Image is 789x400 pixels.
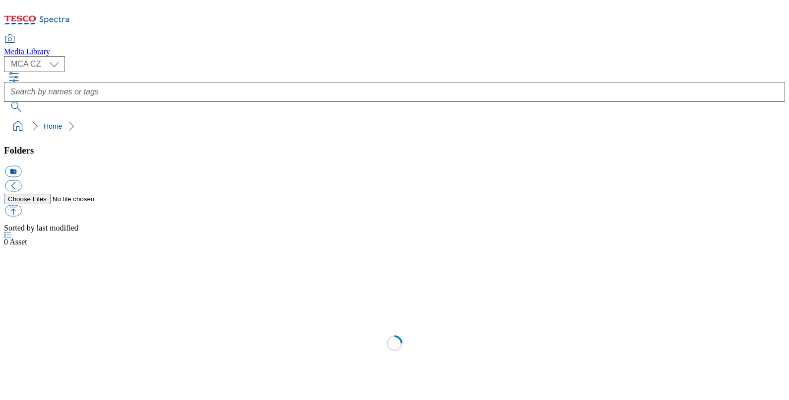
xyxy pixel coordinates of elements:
[4,82,785,102] input: Search by names or tags
[4,224,78,232] span: Sorted by last modified
[4,145,785,156] h3: Folders
[4,238,9,246] span: 0
[44,122,62,130] a: Home
[4,35,50,56] a: Media Library
[4,238,27,246] span: Asset
[4,117,785,136] nav: breadcrumb
[4,47,50,56] span: Media Library
[10,118,26,134] a: home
